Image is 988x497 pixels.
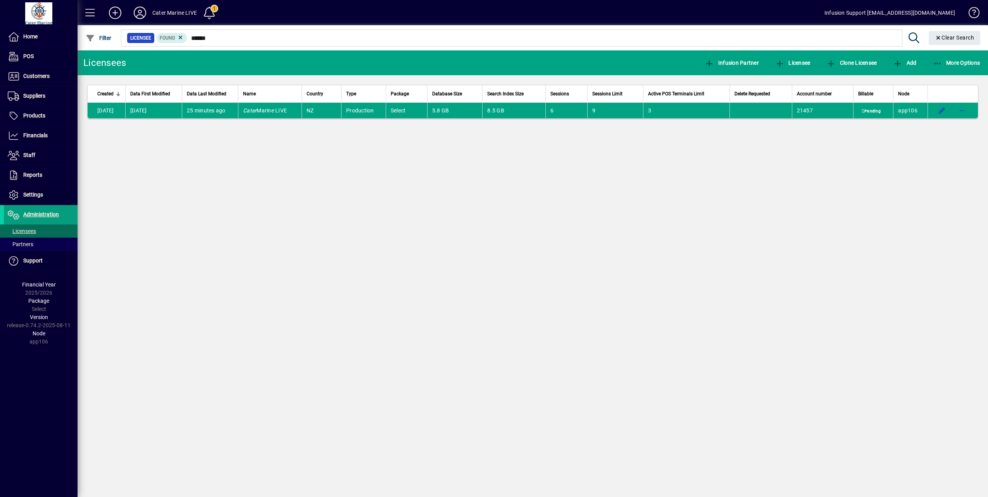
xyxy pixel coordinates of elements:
td: Select [386,103,427,118]
span: Products [23,112,45,119]
span: Financial Year [22,281,56,288]
span: Customers [23,73,50,79]
button: More Options [931,56,982,70]
button: More options [956,104,968,117]
div: Name [243,90,297,98]
td: 5.8 GB [427,103,483,118]
td: 6 [545,103,587,118]
span: Billable [858,90,873,98]
span: More Options [933,60,980,66]
span: Settings [23,192,43,198]
div: Sessions [550,90,583,98]
button: Profile [128,6,152,20]
button: Filter [84,31,114,45]
span: Licensees [8,228,36,234]
span: Package [391,90,409,98]
span: Active POS Terminals Limit [648,90,704,98]
a: Licensees [4,224,78,238]
button: Licensee [773,56,812,70]
a: Staff [4,146,78,165]
a: Suppliers [4,86,78,106]
em: Cater [243,107,257,114]
span: Suppliers [23,93,45,99]
button: Infusion Partner [703,56,761,70]
span: Marine LIVE [243,107,287,114]
td: NZ [302,103,341,118]
a: Partners [4,238,78,251]
span: Sessions Limit [592,90,622,98]
a: Support [4,251,78,271]
a: Knowledge Base [963,2,978,27]
span: Node [33,330,45,337]
span: Package [28,298,49,304]
span: Search Index Size [487,90,524,98]
div: Data First Modified [130,90,177,98]
td: 25 minutes ago [182,103,238,118]
div: Sessions Limit [592,90,638,98]
button: Edit [936,104,948,117]
a: Customers [4,67,78,86]
button: Add [103,6,128,20]
span: Account number [797,90,832,98]
span: Found [160,35,175,41]
span: Licensee [775,60,810,66]
div: Search Index Size [487,90,541,98]
span: Pending [860,108,882,114]
span: Licensee [130,34,151,42]
span: Infusion Partner [705,60,759,66]
button: Add [891,56,918,70]
td: 9 [587,103,643,118]
span: app106.prod.infusionbusinesssoftware.com [898,107,917,114]
button: Clone Licensee [824,56,879,70]
span: Staff [23,152,35,158]
div: Country [307,90,336,98]
span: Clone Licensee [826,60,877,66]
span: Administration [23,211,59,217]
div: Node [898,90,923,98]
div: Package [391,90,422,98]
span: Node [898,90,909,98]
span: Reports [23,172,42,178]
span: Financials [23,132,48,138]
span: Country [307,90,323,98]
div: Billable [858,90,889,98]
span: Home [23,33,38,40]
div: Created [97,90,121,98]
span: Version [30,314,48,320]
span: Add [893,60,916,66]
td: 8.5 GB [482,103,545,118]
div: Type [346,90,381,98]
span: Type [346,90,356,98]
span: Database Size [432,90,462,98]
div: Cater Marine LIVE [152,7,197,19]
span: Sessions [550,90,569,98]
a: Home [4,27,78,47]
td: [DATE] [125,103,182,118]
td: 21457 [792,103,853,118]
mat-chip: Found Status: Found [157,33,187,43]
span: Data Last Modified [187,90,226,98]
span: Created [97,90,114,98]
div: Database Size [432,90,478,98]
span: Name [243,90,256,98]
span: POS [23,53,34,59]
td: Production [341,103,386,118]
a: Settings [4,185,78,205]
span: Delete Requested [735,90,770,98]
div: Infusion Support [EMAIL_ADDRESS][DOMAIN_NAME] [824,7,955,19]
div: Delete Requested [735,90,787,98]
div: Data Last Modified [187,90,233,98]
span: Filter [86,35,112,41]
div: Licensees [83,57,126,69]
a: Products [4,106,78,126]
td: 3 [643,103,729,118]
a: POS [4,47,78,66]
div: Account number [797,90,848,98]
div: Active POS Terminals Limit [648,90,725,98]
button: Clear [929,31,981,45]
span: Data First Modified [130,90,170,98]
a: Reports [4,166,78,185]
a: Financials [4,126,78,145]
span: Support [23,257,43,264]
td: [DATE] [88,103,125,118]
